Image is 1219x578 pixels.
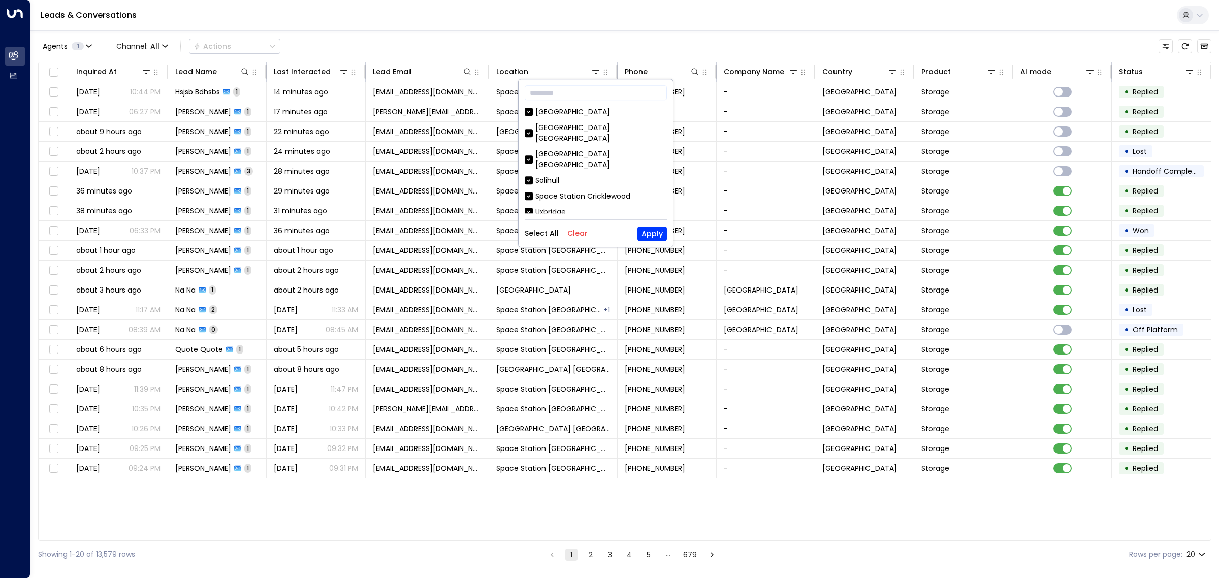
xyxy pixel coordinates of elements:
div: • [1124,123,1129,140]
span: 1 [244,107,251,116]
span: Patricia Rydell [175,245,231,255]
div: Actions [194,42,231,51]
div: • [1124,103,1129,120]
div: • [1124,222,1129,239]
span: quote@quote.com [373,344,482,355]
span: 1 [244,404,251,413]
span: United Kingdom [822,107,897,117]
span: United Kingdom [822,325,897,335]
span: Na Na [175,305,196,315]
span: Space Station Wakefield [496,325,610,335]
span: Toggle select row [47,304,60,316]
span: Toggle select row [47,324,60,336]
p: 06:27 PM [129,107,161,117]
span: Aug 22, 2025 [76,325,100,335]
span: dhhdhs@djjd.com [373,87,482,97]
td: - [717,181,816,201]
div: Uxbridge [525,207,667,217]
span: Aug 22, 2025 [274,325,298,335]
span: 24 minutes ago [274,146,330,156]
span: Storage [921,87,949,97]
span: 38 minutes ago [76,206,132,216]
span: about 8 hours ago [76,364,142,374]
span: na@na.com [373,325,482,335]
div: Lead Name [175,66,250,78]
span: Hsjsb Bdhsbs [175,87,220,97]
span: 1 [244,246,251,254]
span: Space Station Banbury [496,146,610,156]
span: Toggle select row [47,86,60,99]
span: Handoff Completed [1133,166,1204,176]
button: Go to next page [706,549,718,561]
p: 11:47 PM [331,384,358,394]
span: Storage [921,107,949,117]
span: 1 [233,87,240,96]
span: Replied [1133,206,1158,216]
p: 08:39 AM [129,325,161,335]
div: • [1124,202,1129,219]
span: chunkiebarry@yahoo.co.uk [373,166,482,176]
div: • [1124,242,1129,259]
td: - [717,340,816,359]
span: about 1 hour ago [76,245,136,255]
span: Quote Quote [175,344,223,355]
span: Space Station Kilburn [496,126,610,137]
td: - [717,360,816,379]
div: Status [1119,66,1195,78]
div: • [1124,301,1129,318]
span: Storage [921,364,949,374]
button: Archived Leads [1197,39,1211,53]
div: Solihull [525,175,667,186]
span: +447961472695 [625,364,685,374]
a: Leads & Conversations [41,9,137,21]
p: 11:17 AM [136,305,161,315]
td: - [717,261,816,280]
span: 1 [244,206,251,215]
span: mgsimprovements@outlook.com [373,186,482,196]
span: +447860670771 [625,404,685,414]
div: • [1124,361,1129,378]
div: Product [921,66,951,78]
td: - [717,399,816,419]
span: marjcsz.phil@gmail.com [373,126,482,137]
td: - [717,241,816,260]
span: Yesterday [274,384,298,394]
span: United Kingdom [822,265,897,275]
span: Refresh [1178,39,1192,53]
span: 1 [236,345,243,354]
div: [GEOGRAPHIC_DATA] [525,107,667,117]
td: - [717,379,816,399]
span: United Kingdom [822,146,897,156]
span: United Kingdom [822,226,897,236]
span: Space Station Uxbridge [496,364,610,374]
span: Toggle select row [47,205,60,217]
td: - [717,162,816,181]
span: Storage [921,344,949,355]
span: Replied [1133,265,1158,275]
span: Replied [1133,384,1158,394]
span: Space Station Daventry [496,226,581,236]
span: Ben Winter [175,226,231,236]
span: Toggle select row [47,224,60,237]
span: Storage [921,325,949,335]
p: 10:26 PM [132,424,161,434]
span: +447777777777 [625,325,685,335]
p: 06:33 PM [130,226,161,236]
div: Phone [625,66,700,78]
span: United Kingdom [822,186,897,196]
span: Space Station Solihull [496,245,610,255]
span: Storage [921,245,949,255]
p: 11:39 PM [134,384,161,394]
span: United Kingdom [822,424,897,434]
span: Storage [921,206,949,216]
span: Callum Weaver [175,146,231,156]
span: Millie-Anne Smith [175,186,231,196]
span: 734279667@qq.com [373,424,482,434]
span: +447786688542 [625,384,685,394]
span: benjwinter96@gmail.com [373,226,482,236]
span: chris@chrisvickers.com.au [373,107,482,117]
span: Replied [1133,186,1158,196]
span: Space Station Garretts Green [496,186,610,196]
span: Storage [921,384,949,394]
div: • [1124,341,1129,358]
